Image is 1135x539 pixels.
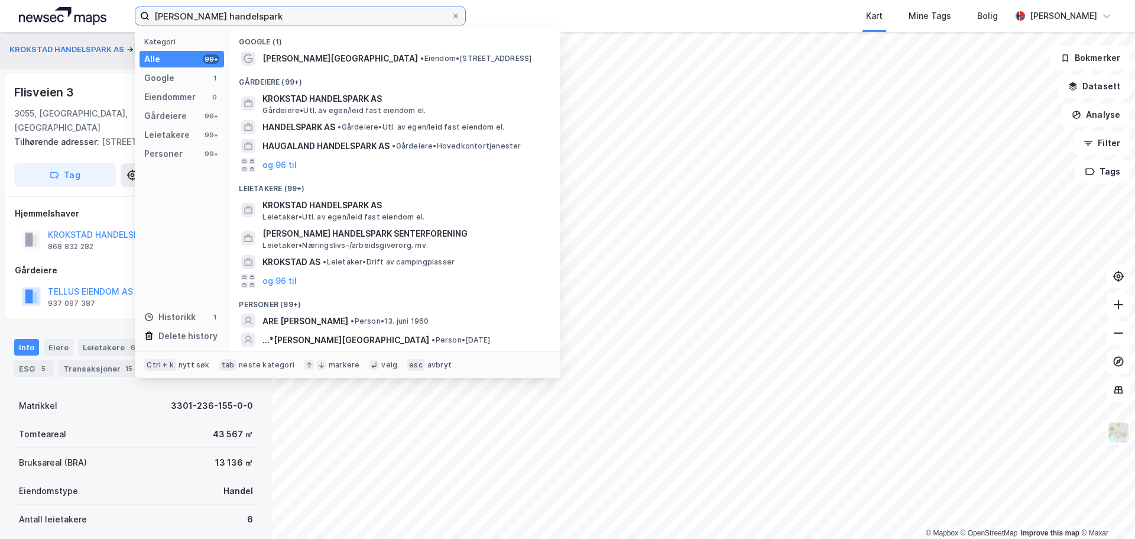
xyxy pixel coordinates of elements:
[926,529,958,537] a: Mapbox
[1107,421,1130,444] img: Z
[144,128,190,142] div: Leietakere
[392,141,521,151] span: Gårdeiere • Hovedkontortjenester
[1074,131,1130,155] button: Filter
[392,141,395,150] span: •
[144,147,183,161] div: Personer
[210,312,219,322] div: 1
[14,83,76,102] div: Flisveien 3
[229,175,560,196] div: Leietakere (99+)
[338,122,504,132] span: Gårdeiere • Utl. av egen/leid fast eiendom el.
[14,163,116,187] button: Tag
[203,130,219,140] div: 99+
[427,360,452,370] div: avbryt
[127,341,139,353] div: 6
[19,399,57,413] div: Matrikkel
[262,106,426,115] span: Gårdeiere • Utl. av egen/leid fast eiendom el.
[338,122,341,131] span: •
[223,484,253,498] div: Handel
[262,139,390,153] span: HAUGALAND HANDELSPARK AS
[144,310,196,324] div: Historikk
[420,54,424,63] span: •
[432,335,435,344] span: •
[1062,103,1130,127] button: Analyse
[262,51,418,66] span: [PERSON_NAME][GEOGRAPHIC_DATA]
[239,360,294,370] div: neste kategori
[1058,75,1130,98] button: Datasett
[351,317,354,325] span: •
[210,73,219,83] div: 1
[323,257,326,266] span: •
[144,37,224,46] div: Kategori
[381,360,397,370] div: velg
[37,363,49,375] div: 5
[262,255,320,269] span: KROKSTAD AS
[144,109,187,123] div: Gårdeiere
[203,111,219,121] div: 99+
[262,92,546,106] span: KROKSTAD HANDELSPARK AS
[219,359,237,371] div: tab
[407,359,425,371] div: esc
[262,158,297,172] button: og 96 til
[78,339,144,356] div: Leietakere
[210,92,219,102] div: 0
[44,339,73,356] div: Eiere
[1030,9,1097,23] div: [PERSON_NAME]
[48,242,93,251] div: 868 832 282
[262,198,546,212] span: KROKSTAD HANDELSPARK AS
[1021,529,1079,537] a: Improve this map
[213,427,253,441] div: 43 567 ㎡
[144,71,174,85] div: Google
[1076,482,1135,539] iframe: Chat Widget
[19,7,106,25] img: logo.a4113a55bc3d86da70a041830d287a7e.svg
[203,54,219,64] div: 99+
[9,44,127,56] button: KROKSTAD HANDELSPARK AS
[229,28,560,49] div: Google (1)
[262,333,429,347] span: ...*[PERSON_NAME][GEOGRAPHIC_DATA]
[19,484,78,498] div: Eiendomstype
[14,360,54,377] div: ESG
[14,135,248,149] div: [STREET_ADDRESS]
[150,7,451,25] input: Søk på adresse, matrikkel, gårdeiere, leietakere eller personer
[909,9,951,23] div: Mine Tags
[1050,46,1130,70] button: Bokmerker
[144,52,160,66] div: Alle
[15,263,257,277] div: Gårdeiere
[262,314,348,328] span: ARE [PERSON_NAME]
[977,9,998,23] div: Bolig
[329,360,359,370] div: markere
[14,106,190,135] div: 3055, [GEOGRAPHIC_DATA], [GEOGRAPHIC_DATA]
[19,427,66,441] div: Tomteareal
[1075,160,1130,183] button: Tags
[262,274,297,288] button: og 96 til
[123,363,135,375] div: 15
[961,529,1018,537] a: OpenStreetMap
[262,212,424,222] span: Leietaker • Utl. av egen/leid fast eiendom el.
[247,512,253,527] div: 6
[215,456,253,470] div: 13 136 ㎡
[420,54,531,63] span: Eiendom • [STREET_ADDRESS]
[229,68,560,89] div: Gårdeiere (99+)
[171,399,253,413] div: 3301-236-155-0-0
[59,360,140,377] div: Transaksjoner
[14,137,102,147] span: Tilhørende adresser:
[262,120,335,134] span: HANDELSPARK AS
[19,512,87,527] div: Antall leietakere
[144,359,176,371] div: Ctrl + k
[229,291,560,312] div: Personer (99+)
[262,241,428,250] span: Leietaker • Næringslivs-/arbeidsgiverorg. mv.
[158,329,218,343] div: Delete history
[323,257,455,267] span: Leietaker • Drift av campingplasser
[48,299,95,308] div: 937 097 387
[179,360,210,370] div: nytt søk
[15,206,257,221] div: Hjemmelshaver
[14,339,39,356] div: Info
[432,335,490,345] span: Person • [DATE]
[203,149,219,159] div: 99+
[351,317,429,326] span: Person • 13. juni 1960
[866,9,883,23] div: Kart
[144,90,196,104] div: Eiendommer
[262,227,546,241] span: [PERSON_NAME] HANDELSPARK SENTERFORENING
[19,456,87,470] div: Bruksareal (BRA)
